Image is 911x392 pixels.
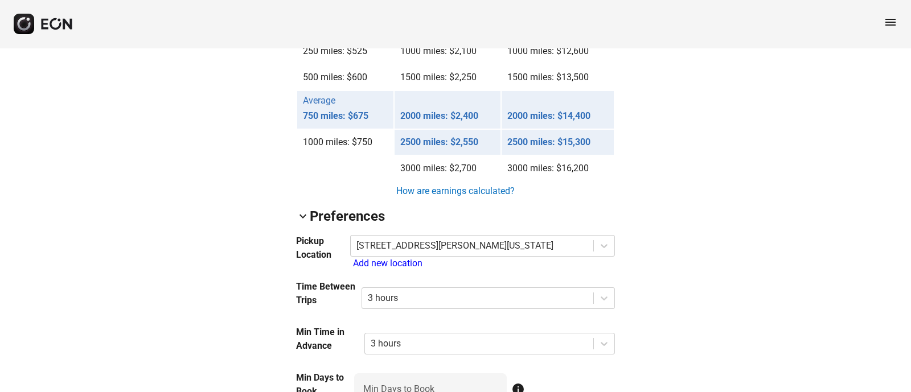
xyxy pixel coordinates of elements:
span: menu [884,15,897,29]
td: 3000 miles: $16,200 [502,156,614,181]
td: 250 miles: $525 [297,39,393,64]
span: keyboard_arrow_down [296,209,310,223]
td: 1000 miles: $750 [297,130,393,155]
h3: Min Time in Advance [296,325,364,353]
h3: Pickup Location [296,234,350,262]
p: 2000 miles: $14,400 [507,109,608,123]
p: 750 miles: $675 [303,109,388,123]
td: 1000 miles: $12,600 [502,39,614,64]
p: Average [303,94,335,108]
td: 1500 miles: $13,500 [502,65,614,90]
td: 2500 miles: $15,300 [502,130,614,155]
p: 2000 miles: $2,400 [400,109,495,123]
td: 2500 miles: $2,550 [395,130,500,155]
td: 500 miles: $600 [297,65,393,90]
h2: Preferences [310,207,385,225]
a: How are earnings calculated? [395,184,516,198]
td: 1500 miles: $2,250 [395,65,500,90]
td: 1000 miles: $2,100 [395,39,500,64]
h3: Time Between Trips [296,280,362,307]
div: Add new location [353,257,615,270]
td: 3000 miles: $2,700 [395,156,500,181]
